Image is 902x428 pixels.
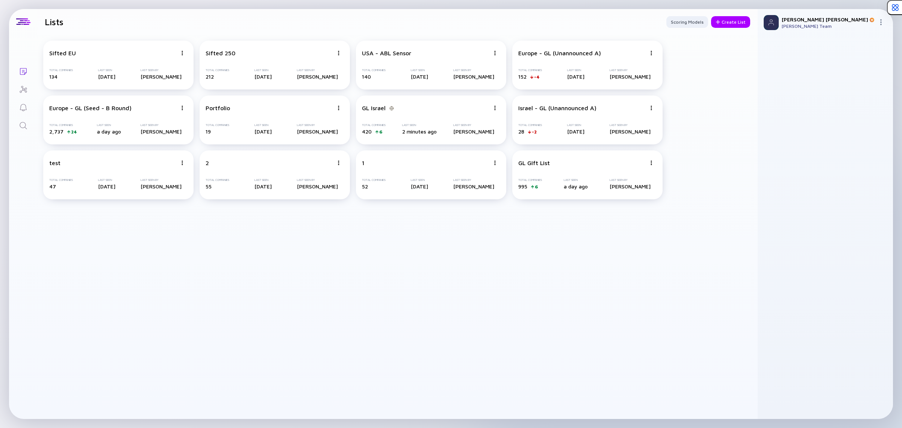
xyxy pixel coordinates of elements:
div: Last Seen By [141,123,182,127]
span: 420 [362,128,372,135]
a: Lists [9,62,37,80]
div: Sifted EU [49,50,76,56]
div: [PERSON_NAME] [453,183,494,190]
div: Total Companies [518,68,542,72]
div: Last Seen By [141,178,182,182]
div: [PERSON_NAME] Team [782,23,875,29]
div: Total Companies [362,178,386,182]
div: [DATE] [254,128,272,135]
div: Portfolio [206,105,230,111]
div: [DATE] [98,183,115,190]
div: [DATE] [567,73,584,80]
div: Last Seen [98,178,115,182]
div: [PERSON_NAME] [453,73,494,80]
div: [DATE] [567,128,584,135]
div: Total Companies [518,123,542,127]
div: Total Companies [206,68,229,72]
a: Search [9,116,37,134]
div: [PERSON_NAME] [297,73,338,80]
div: Last Seen By [610,178,651,182]
a: Investor Map [9,80,37,98]
div: Last Seen By [610,123,651,127]
span: 152 [518,73,527,80]
div: GL GIft List [518,159,550,166]
div: GL Israel [362,105,386,111]
div: [PERSON_NAME] [297,128,338,135]
div: 2 minutes ago [402,128,437,135]
span: 995 [518,183,527,190]
div: [PERSON_NAME] [141,73,182,80]
div: Sifted 250 [206,50,236,56]
button: Scoring Models [666,16,708,28]
div: [DATE] [254,73,272,80]
span: 134 [49,73,58,80]
span: 19 [206,128,211,135]
div: 6 [535,184,538,190]
div: Total Companies [49,68,73,72]
span: 52 [362,183,368,190]
div: Last Seen [411,68,428,72]
a: Reminders [9,98,37,116]
div: Last Seen By [141,68,182,72]
span: 47 [49,183,56,190]
div: [PERSON_NAME] [PERSON_NAME] [782,16,875,23]
div: 24 [71,129,77,135]
div: [PERSON_NAME] [610,128,651,135]
img: Menu [180,51,185,55]
img: Profile Picture [764,15,779,30]
div: a day ago [564,183,588,190]
div: -4 [534,74,540,80]
div: 2 [206,159,209,166]
div: [PERSON_NAME] [141,128,182,135]
div: Total Companies [362,68,386,72]
img: Menu [336,161,341,165]
div: Last Seen By [297,178,338,182]
div: [DATE] [98,73,115,80]
div: Total Companies [49,123,77,127]
img: Menu [180,161,185,165]
div: Last Seen By [453,123,494,127]
div: Total Companies [206,178,229,182]
img: Menu [878,19,884,25]
div: Last Seen [567,68,584,72]
div: Last Seen [567,123,584,127]
img: Menu [180,106,185,110]
div: Israel - GL (Unannounced A) [518,105,596,111]
img: Menu [336,106,341,110]
div: Last Seen [411,178,428,182]
span: 140 [362,73,371,80]
div: USA - ABL Sensor [362,50,411,56]
div: [PERSON_NAME] [610,73,651,80]
img: Menu [649,106,654,110]
div: [DATE] [411,183,428,190]
div: Last Seen By [297,68,338,72]
div: [PERSON_NAME] [141,183,182,190]
div: Total Companies [518,178,542,182]
div: Total Companies [49,178,73,182]
div: Total Companies [206,123,229,127]
div: Last Seen [254,178,272,182]
div: [PERSON_NAME] [297,183,338,190]
button: Create List [711,16,750,28]
div: -2 [532,129,537,135]
img: Menu [649,51,654,55]
div: Last Seen [98,68,115,72]
img: Menu [493,106,497,110]
div: Last Seen [254,68,272,72]
div: Last Seen By [453,68,494,72]
img: Menu [493,51,497,55]
div: 6 [379,129,383,135]
div: Last Seen By [297,123,338,127]
img: Menu [336,51,341,55]
div: Last Seen [254,123,272,127]
div: 1 [362,159,365,166]
div: Last Seen By [610,68,651,72]
div: Last Seen [564,178,588,182]
span: 55 [206,183,212,190]
span: 212 [206,73,214,80]
div: Last Seen [97,123,121,127]
div: [DATE] [254,183,272,190]
h1: Lists [45,17,64,27]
